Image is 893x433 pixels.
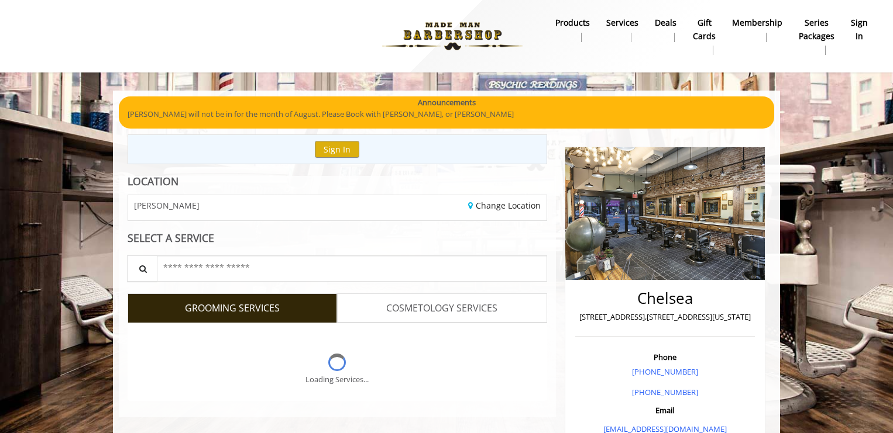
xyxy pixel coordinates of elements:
h2: Chelsea [578,290,752,307]
div: SELECT A SERVICE [128,233,547,244]
button: Sign In [315,141,359,158]
b: sign in [851,16,868,43]
a: Change Location [468,200,541,211]
b: Deals [655,16,676,29]
b: gift cards [693,16,716,43]
h3: Phone [578,353,752,361]
a: Gift cardsgift cards [685,15,724,58]
a: DealsDeals [647,15,685,45]
b: Membership [732,16,782,29]
div: Loading Services... [305,373,369,386]
p: [PERSON_NAME] will not be in for the month of August. Please Book with [PERSON_NAME], or [PERSON_... [128,108,765,120]
p: [STREET_ADDRESS],[STREET_ADDRESS][US_STATE] [578,311,752,323]
a: [PHONE_NUMBER] [632,387,698,397]
b: Series packages [799,16,834,43]
a: Productsproducts [547,15,598,45]
img: Made Man Barbershop logo [372,4,533,68]
a: [PHONE_NUMBER] [632,366,698,377]
h3: Email [578,406,752,414]
span: [PERSON_NAME] [134,201,200,210]
a: sign insign in [843,15,876,45]
b: LOCATION [128,174,178,188]
a: MembershipMembership [724,15,791,45]
b: Services [606,16,638,29]
span: GROOMING SERVICES [185,301,280,316]
button: Service Search [127,255,157,282]
a: Series packagesSeries packages [791,15,843,58]
b: Announcements [418,96,476,109]
a: ServicesServices [598,15,647,45]
b: products [555,16,590,29]
div: Grooming services [128,323,547,401]
span: COSMETOLOGY SERVICES [386,301,497,316]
